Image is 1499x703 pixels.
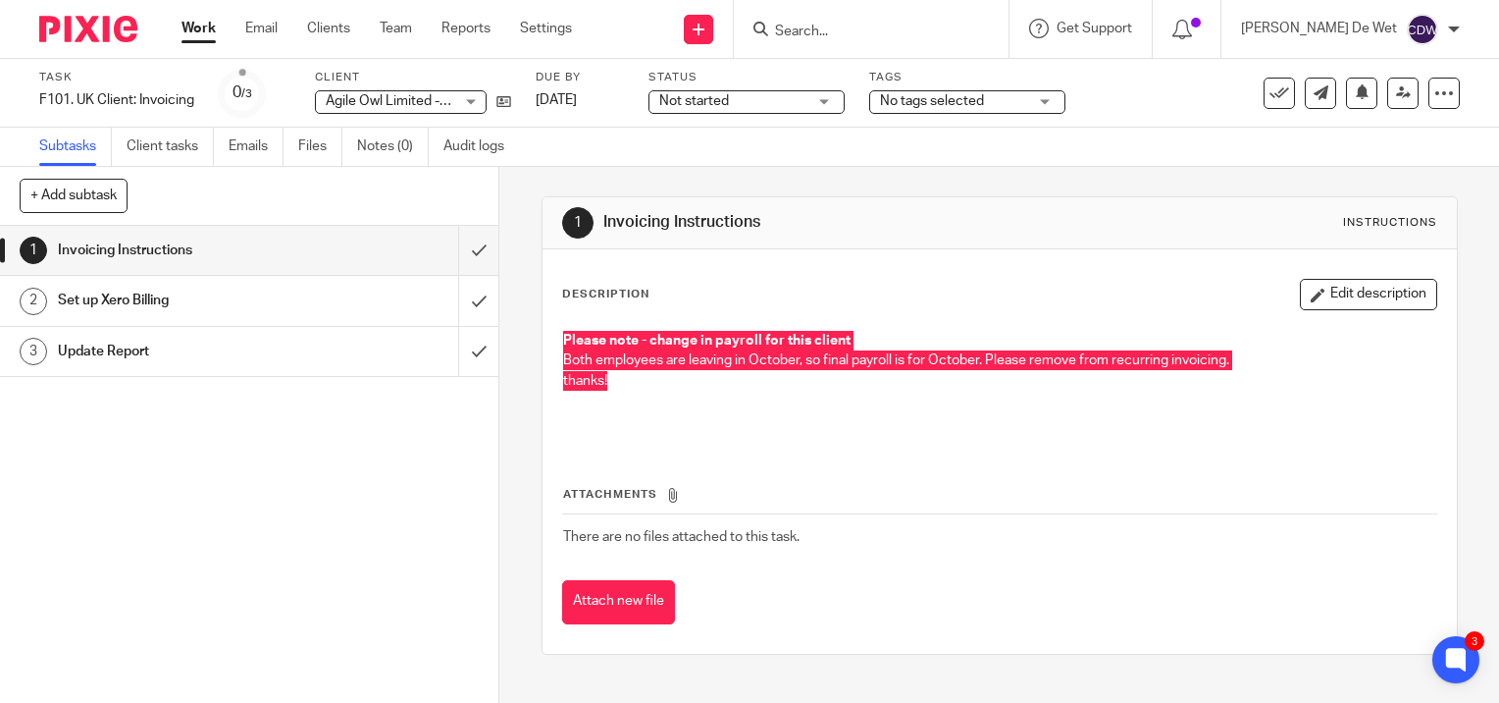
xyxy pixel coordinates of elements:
[536,93,577,107] span: [DATE]
[1343,215,1437,231] div: Instructions
[181,19,216,38] a: Work
[1057,22,1132,35] span: Get Support
[127,128,214,166] a: Client tasks
[563,489,657,500] span: Attachments
[1465,631,1484,651] div: 3
[58,236,312,265] h1: Invoicing Instructions
[869,70,1065,85] label: Tags
[380,19,412,38] a: Team
[58,337,312,366] h1: Update Report
[298,128,342,166] a: Files
[880,94,984,108] span: No tags selected
[648,70,845,85] label: Status
[357,128,429,166] a: Notes (0)
[562,207,594,239] div: 1
[20,179,128,212] button: + Add subtask
[563,334,851,348] span: Please note - change in payroll for this client
[536,70,624,85] label: Due by
[562,287,649,302] p: Description
[773,24,950,41] input: Search
[20,338,47,365] div: 3
[241,88,252,99] small: /3
[1407,14,1438,45] img: svg%3E
[20,237,47,264] div: 1
[443,128,519,166] a: Audit logs
[603,212,1041,233] h1: Invoicing Instructions
[20,288,47,315] div: 2
[441,19,491,38] a: Reports
[659,94,729,108] span: Not started
[233,81,252,104] div: 0
[39,16,137,42] img: Pixie
[1300,279,1437,310] button: Edit description
[1241,19,1397,38] p: [PERSON_NAME] De Wet
[307,19,350,38] a: Clients
[520,19,572,38] a: Settings
[39,70,194,85] label: Task
[39,90,194,110] div: F101. UK Client: Invoicing
[245,19,278,38] a: Email
[326,94,501,108] span: Agile Owl Limited - GUK2311
[58,286,312,315] h1: Set up Xero Billing
[229,128,284,166] a: Emails
[39,128,112,166] a: Subtasks
[562,580,675,624] button: Attach new file
[563,371,1436,391] p: thanks!
[315,70,511,85] label: Client
[563,351,1436,370] p: Both employees are leaving in October, so final payroll is for October. Please remove from recurr...
[563,530,800,544] span: There are no files attached to this task.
